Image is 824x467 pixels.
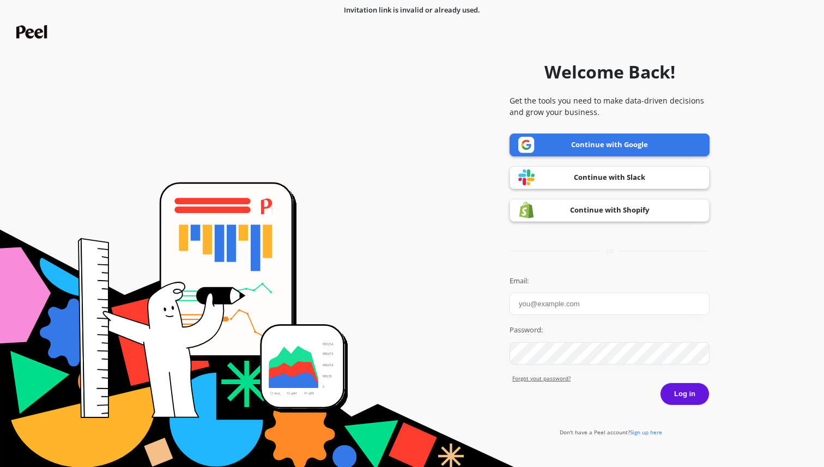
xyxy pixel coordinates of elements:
[510,199,710,222] a: Continue with Shopify
[510,276,710,287] label: Email:
[512,374,710,383] a: Forgot yout password?
[560,428,662,436] a: Don't have a Peel account?Sign up here
[518,202,535,219] img: Shopify logo
[544,59,675,85] h1: Welcome Back!
[518,137,535,153] img: Google logo
[510,293,710,315] input: you@example.com
[510,247,710,256] div: or
[510,325,710,336] label: Password:
[510,95,710,118] p: Get the tools you need to make data-driven decisions and grow your business.
[510,166,710,189] a: Continue with Slack
[630,428,662,436] span: Sign up here
[510,134,710,156] a: Continue with Google
[518,169,535,186] img: Slack logo
[16,25,50,39] img: Peel
[660,383,710,405] button: Log in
